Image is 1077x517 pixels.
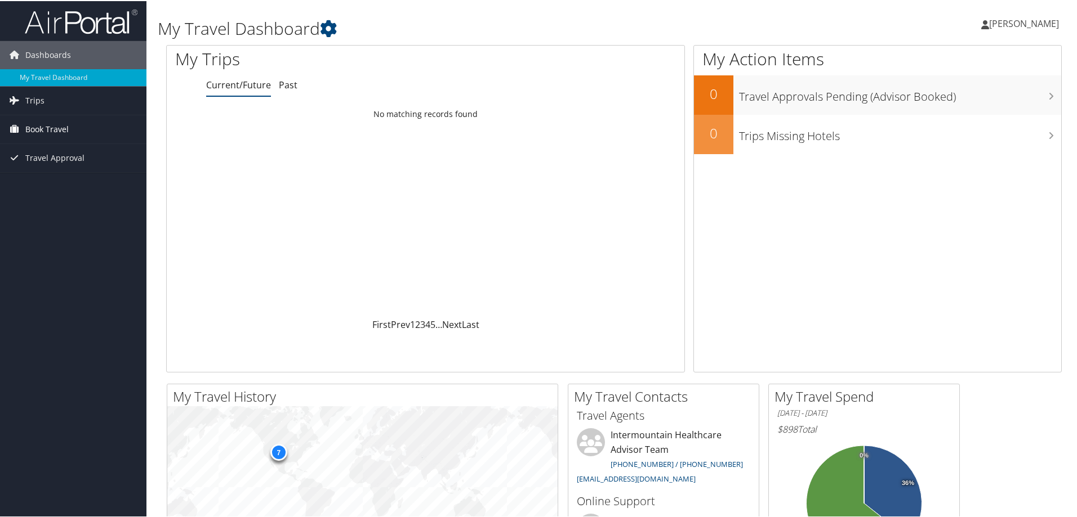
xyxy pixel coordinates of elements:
[420,317,425,330] a: 3
[167,103,684,123] td: No matching records found
[775,386,959,405] h2: My Travel Spend
[158,16,766,39] h1: My Travel Dashboard
[902,479,914,485] tspan: 36%
[777,407,951,417] h6: [DATE] - [DATE]
[279,78,297,90] a: Past
[694,114,1061,153] a: 0Trips Missing Hotels
[571,427,756,487] li: Intermountain Healthcare Advisor Team
[25,7,137,34] img: airportal-logo.png
[425,317,430,330] a: 4
[694,123,733,142] h2: 0
[25,86,44,114] span: Trips
[860,451,869,458] tspan: 0%
[981,6,1070,39] a: [PERSON_NAME]
[739,122,1061,143] h3: Trips Missing Hotels
[694,46,1061,70] h1: My Action Items
[270,443,287,460] div: 7
[694,83,733,102] h2: 0
[462,317,479,330] a: Last
[391,317,410,330] a: Prev
[574,386,759,405] h2: My Travel Contacts
[372,317,391,330] a: First
[739,82,1061,104] h3: Travel Approvals Pending (Advisor Booked)
[173,386,558,405] h2: My Travel History
[415,317,420,330] a: 2
[25,143,84,171] span: Travel Approval
[435,317,442,330] span: …
[577,473,696,483] a: [EMAIL_ADDRESS][DOMAIN_NAME]
[25,40,71,68] span: Dashboards
[442,317,462,330] a: Next
[611,458,743,468] a: [PHONE_NUMBER] / [PHONE_NUMBER]
[206,78,271,90] a: Current/Future
[430,317,435,330] a: 5
[25,114,69,142] span: Book Travel
[577,492,750,508] h3: Online Support
[410,317,415,330] a: 1
[777,422,951,434] h6: Total
[577,407,750,422] h3: Travel Agents
[989,16,1059,29] span: [PERSON_NAME]
[175,46,460,70] h1: My Trips
[777,422,798,434] span: $898
[694,74,1061,114] a: 0Travel Approvals Pending (Advisor Booked)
